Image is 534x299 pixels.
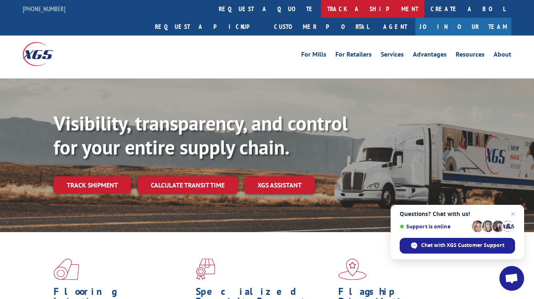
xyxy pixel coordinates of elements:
[338,259,367,280] img: xgs-icon-flagship-distribution-model-red
[421,242,504,249] span: Chat with XGS Customer Support
[456,51,485,60] a: Resources
[149,18,268,36] a: Request a pickup
[138,176,238,194] a: Calculate transit time
[508,209,518,219] span: Close chat
[23,5,66,13] a: [PHONE_NUMBER]
[413,51,447,60] a: Advantages
[54,259,79,280] img: xgs-icon-total-supply-chain-intelligence-red
[301,51,326,60] a: For Mills
[196,259,215,280] img: xgs-icon-focused-on-flooring-red
[268,18,375,36] a: Customer Portal
[381,51,404,60] a: Services
[54,176,131,194] a: Track shipment
[400,238,515,254] div: Chat with XGS Customer Support
[244,176,315,194] a: XGS ASSISTANT
[400,223,469,230] span: Support is online
[375,18,415,36] a: Agent
[494,51,511,60] a: About
[499,266,524,291] div: Open chat
[415,18,511,36] a: Join Our Team
[335,51,372,60] a: For Retailers
[400,211,515,217] span: Questions? Chat with us!
[54,110,348,160] b: Visibility, transparency, and control for your entire supply chain.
